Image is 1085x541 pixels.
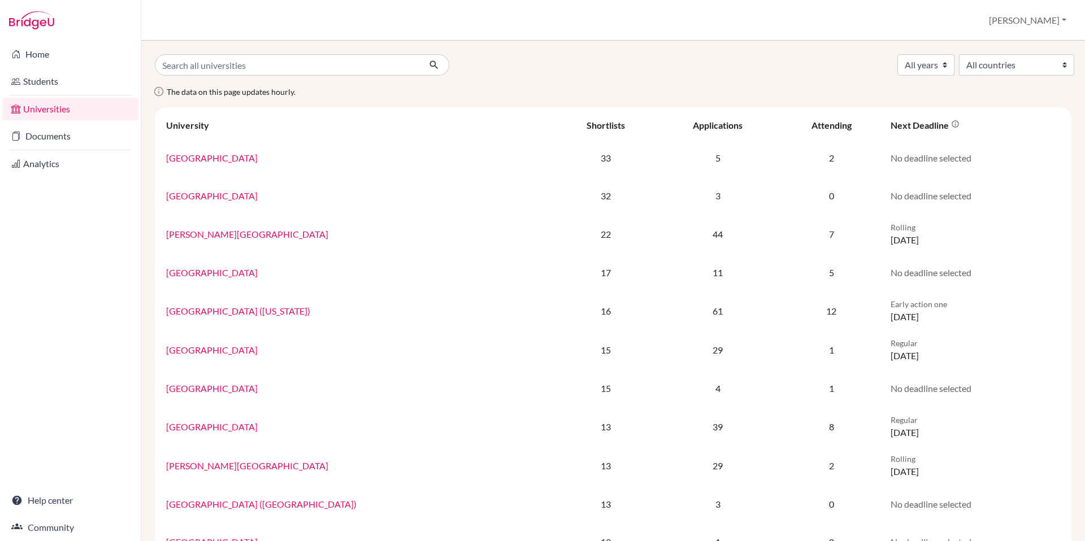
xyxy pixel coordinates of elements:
a: [GEOGRAPHIC_DATA] [166,267,258,278]
a: [PERSON_NAME][GEOGRAPHIC_DATA] [166,460,328,471]
td: 13 [555,446,657,485]
span: No deadline selected [891,383,971,394]
td: 2 [779,446,883,485]
td: 16 [555,291,657,330]
td: 11 [657,254,779,291]
a: [PERSON_NAME][GEOGRAPHIC_DATA] [166,229,328,239]
div: Next deadline [891,120,960,130]
td: 15 [555,330,657,369]
a: Community [2,516,138,539]
div: Shortlists [587,120,625,130]
a: [GEOGRAPHIC_DATA] [166,344,258,355]
td: [DATE] [884,215,1067,254]
td: [DATE] [884,446,1067,485]
input: Search all universities [155,54,420,76]
td: [DATE] [884,330,1067,369]
td: 13 [555,485,657,523]
td: 8 [779,407,883,446]
td: 61 [657,291,779,330]
td: 44 [657,215,779,254]
td: [DATE] [884,291,1067,330]
td: 15 [555,369,657,407]
td: 12 [779,291,883,330]
a: [GEOGRAPHIC_DATA] [166,190,258,201]
p: Rolling [891,453,1060,465]
a: [GEOGRAPHIC_DATA] [166,152,258,163]
td: 33 [555,139,657,177]
a: [GEOGRAPHIC_DATA] [166,383,258,394]
td: 7 [779,215,883,254]
button: [PERSON_NAME] [984,10,1071,31]
div: Applications [693,120,743,130]
a: Universities [2,98,138,120]
a: [GEOGRAPHIC_DATA] [166,421,258,432]
td: 5 [657,139,779,177]
span: No deadline selected [891,499,971,509]
span: No deadline selected [891,190,971,201]
a: [GEOGRAPHIC_DATA] ([GEOGRAPHIC_DATA]) [166,499,357,509]
td: 22 [555,215,657,254]
td: 3 [657,177,779,215]
a: Analytics [2,152,138,175]
td: 0 [779,485,883,523]
p: Rolling [891,221,1060,233]
span: The data on this page updates hourly. [167,87,296,97]
a: Students [2,70,138,93]
td: 1 [779,369,883,407]
a: Documents [2,125,138,147]
td: 2 [779,139,883,177]
td: 1 [779,330,883,369]
td: [DATE] [884,407,1067,446]
img: Bridge-U [9,11,54,29]
p: Regular [891,337,1060,349]
a: [GEOGRAPHIC_DATA] ([US_STATE]) [166,306,310,316]
a: Help center [2,489,138,512]
span: No deadline selected [891,152,971,163]
p: Regular [891,414,1060,426]
a: Home [2,43,138,66]
td: 4 [657,369,779,407]
td: 29 [657,330,779,369]
div: Attending [811,120,852,130]
td: 32 [555,177,657,215]
td: 39 [657,407,779,446]
th: University [159,112,555,139]
td: 13 [555,407,657,446]
p: Early action one [891,298,1060,310]
td: 29 [657,446,779,485]
span: No deadline selected [891,267,971,278]
td: 5 [779,254,883,291]
td: 0 [779,177,883,215]
td: 3 [657,485,779,523]
td: 17 [555,254,657,291]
